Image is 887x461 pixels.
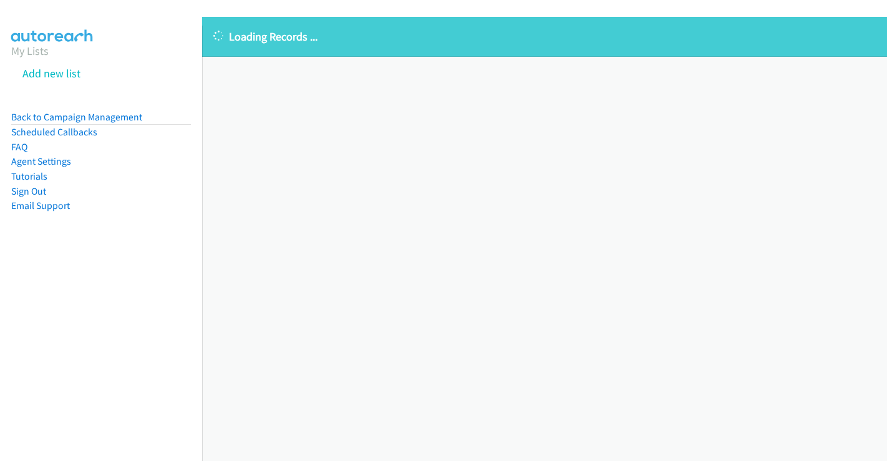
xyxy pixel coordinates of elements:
[22,66,80,80] a: Add new list
[11,170,47,182] a: Tutorials
[11,200,70,211] a: Email Support
[11,185,46,197] a: Sign Out
[11,126,97,138] a: Scheduled Callbacks
[11,44,49,58] a: My Lists
[213,28,876,45] p: Loading Records ...
[11,155,71,167] a: Agent Settings
[11,111,142,123] a: Back to Campaign Management
[11,141,27,153] a: FAQ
